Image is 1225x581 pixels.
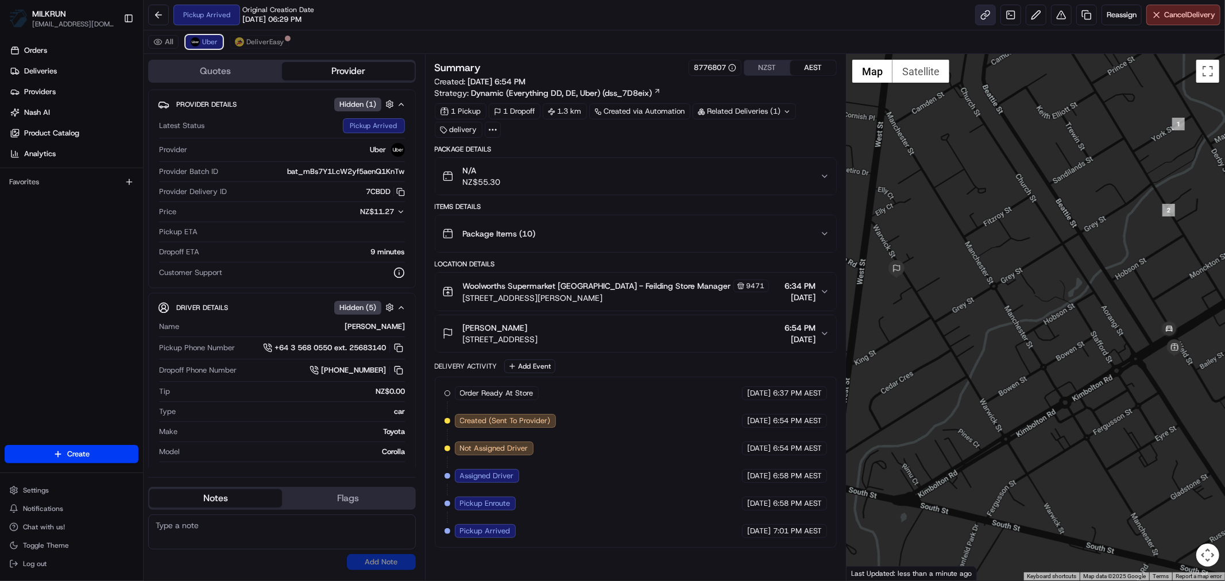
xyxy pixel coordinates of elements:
span: 6:58 PM AEST [773,498,822,509]
a: Deliveries [5,62,143,80]
button: Settings [5,482,138,498]
button: Provider [282,62,415,80]
button: Chat with us! [5,519,138,535]
span: Pickup Phone Number [159,343,235,353]
button: 8776807 [694,63,736,73]
h3: Summary [435,63,481,73]
span: Chat with us! [23,522,65,532]
button: Notes [149,489,282,508]
span: Provider Details [176,100,237,109]
span: [DATE] [747,416,771,426]
span: Product Catalog [24,128,79,138]
span: Created: [435,76,526,87]
span: 6:54 PM [785,322,816,334]
span: Deliveries [24,66,57,76]
span: [DATE] 06:29 PM [242,14,302,25]
span: 6:54 PM AEST [773,443,822,454]
a: Providers [5,83,143,101]
span: Type [159,406,176,417]
div: Corolla [184,447,405,457]
a: Terms [1153,573,1169,579]
div: Strategy: [435,87,661,99]
div: 1 Dropoff [489,103,540,119]
button: [EMAIL_ADDRESS][DOMAIN_NAME] [32,20,114,29]
img: delivereasy_logo.png [235,37,244,47]
span: [DATE] [785,292,816,303]
button: DeliverEasy [230,35,289,49]
button: Toggle fullscreen view [1196,60,1219,83]
button: Driver DetailsHidden (5) [158,298,406,317]
span: DeliverEasy [246,37,284,47]
button: N/ANZ$55.30 [435,158,836,195]
span: 9471 [747,281,765,290]
button: All [148,35,179,49]
span: Latest Status [159,121,204,131]
button: AEST [790,60,836,75]
div: [PERSON_NAME] [184,322,405,332]
button: NZST [744,60,790,75]
img: MILKRUN [9,9,28,28]
span: [DATE] [747,388,771,398]
img: uber-new-logo.jpeg [191,37,200,47]
span: Created (Sent To Provider) [460,416,551,426]
span: Hidden ( 5 ) [339,303,376,313]
span: Provider Batch ID [159,166,218,177]
span: Notifications [23,504,63,513]
div: NZ$0.00 [175,386,405,397]
button: Hidden (1) [334,97,397,111]
span: Model [159,447,180,457]
div: Delivery Activity [435,362,497,371]
span: NZ$55.30 [463,176,501,188]
div: 1 [1172,118,1185,130]
a: Analytics [5,145,143,163]
button: Reassign [1102,5,1142,25]
img: uber-new-logo.jpeg [391,143,405,157]
span: Map data ©2025 Google [1083,573,1146,579]
span: Pickup ETA [159,227,198,237]
span: Provider Delivery ID [159,187,227,197]
button: MILKRUNMILKRUN[EMAIL_ADDRESS][DOMAIN_NAME] [5,5,119,32]
span: Driver Details [176,303,228,312]
span: Uber [202,37,218,47]
span: Dropoff Phone Number [159,365,237,375]
span: Order Ready At Store [460,388,534,398]
span: 6:54 PM AEST [773,416,822,426]
span: [DATE] [747,526,771,536]
a: [PHONE_NUMBER] [310,364,405,377]
button: Woolworths Supermarket [GEOGRAPHIC_DATA] - Feilding Store Manager9471[STREET_ADDRESS][PERSON_NAME... [435,273,836,311]
div: Location Details [435,259,837,269]
span: Assigned Driver [460,471,514,481]
span: Toggle Theme [23,541,69,550]
div: crimson [181,467,405,477]
div: Related Deliveries (1) [693,103,796,119]
a: Product Catalog [5,124,143,142]
span: Providers [24,87,56,97]
span: Hidden ( 1 ) [339,99,376,110]
span: Woolworths Supermarket [GEOGRAPHIC_DATA] - Feilding Store Manager [463,280,731,292]
button: Toggle Theme [5,537,138,553]
span: [DATE] [747,471,771,481]
button: Quotes [149,62,282,80]
button: NZ$11.27 [304,207,405,217]
button: MILKRUN [32,8,66,20]
span: Pickup Arrived [460,526,511,536]
span: Analytics [24,149,56,159]
button: Show satellite imagery [892,60,949,83]
div: 9 minutes [204,247,405,257]
span: Package Items ( 10 ) [463,228,536,239]
span: [DATE] [747,498,771,509]
div: 2 [1162,204,1175,216]
button: Show street map [852,60,892,83]
span: Settings [23,486,49,495]
button: Add Event [504,359,555,373]
span: [PERSON_NAME] [463,322,528,334]
a: +64 3 568 0550 ext. 25683140 [263,342,405,354]
span: Pickup Enroute [460,498,511,509]
span: Log out [23,559,47,568]
span: Not Assigned Driver [460,443,528,454]
span: [DATE] [785,334,816,345]
span: 6:37 PM AEST [773,388,822,398]
div: 1.3 km [543,103,587,119]
span: [STREET_ADDRESS] [463,334,538,345]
